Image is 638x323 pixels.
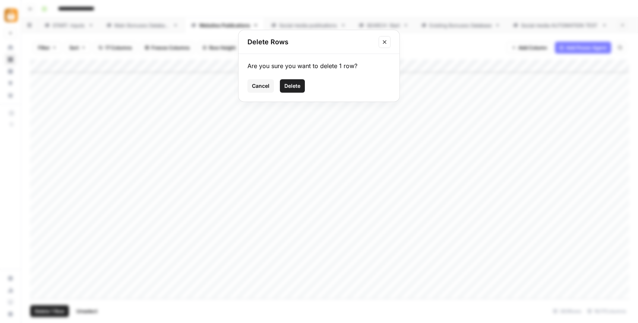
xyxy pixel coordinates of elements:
[284,82,300,90] span: Delete
[247,37,374,47] h2: Delete Rows
[247,61,391,70] div: Are you sure you want to delete 1 row?
[280,79,305,93] button: Delete
[379,36,391,48] button: Close modal
[247,79,274,93] button: Cancel
[252,82,269,90] span: Cancel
